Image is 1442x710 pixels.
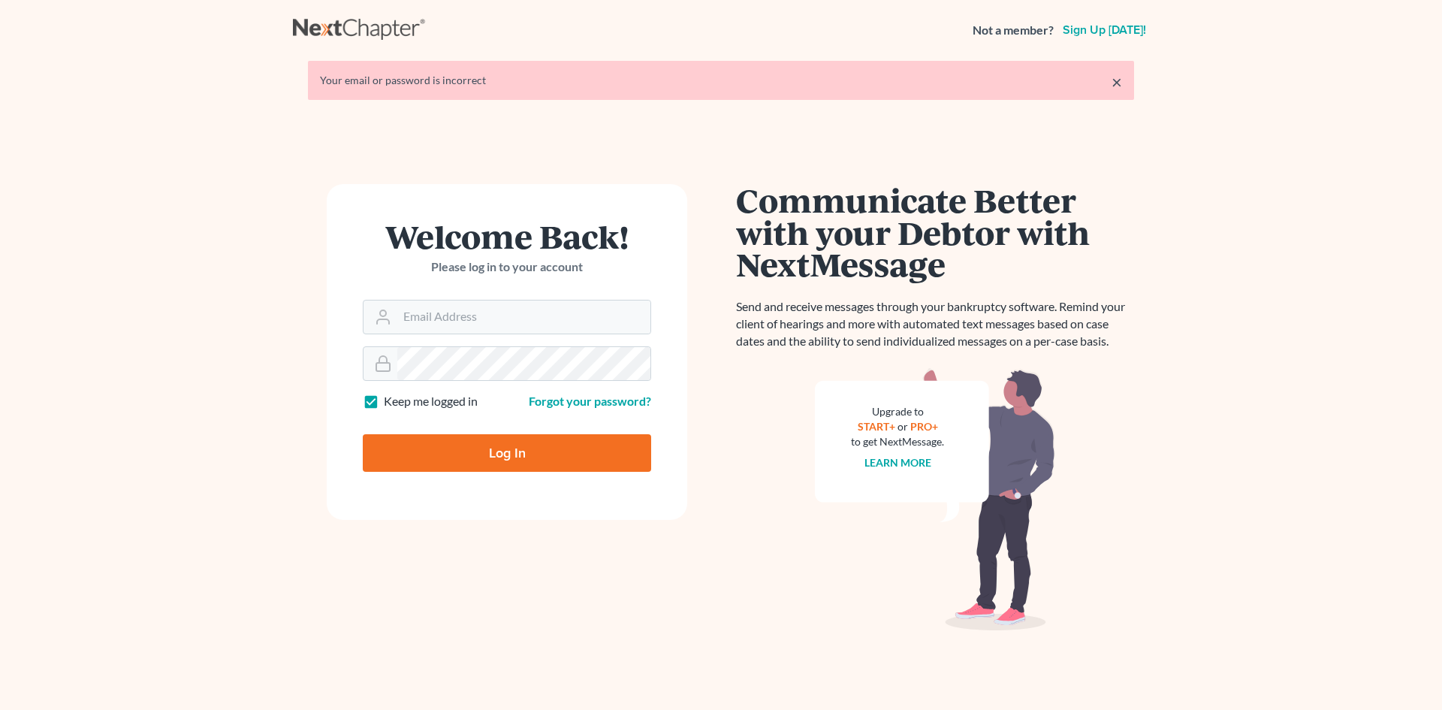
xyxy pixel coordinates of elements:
p: Send and receive messages through your bankruptcy software. Remind your client of hearings and mo... [736,298,1134,350]
strong: Not a member? [973,22,1054,39]
input: Email Address [397,301,650,334]
div: to get NextMessage. [851,434,944,449]
input: Log In [363,434,651,472]
h1: Communicate Better with your Debtor with NextMessage [736,184,1134,280]
a: Learn more [864,456,931,469]
a: START+ [858,420,895,433]
a: PRO+ [910,420,938,433]
label: Keep me logged in [384,393,478,410]
h1: Welcome Back! [363,220,651,252]
a: Forgot your password? [529,394,651,408]
span: or [897,420,908,433]
a: × [1112,73,1122,91]
a: Sign up [DATE]! [1060,24,1149,36]
img: nextmessage_bg-59042aed3d76b12b5cd301f8e5b87938c9018125f34e5fa2b7a6b67550977c72.svg [815,368,1055,631]
p: Please log in to your account [363,258,651,276]
div: Your email or password is incorrect [320,73,1122,88]
div: Upgrade to [851,404,944,419]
